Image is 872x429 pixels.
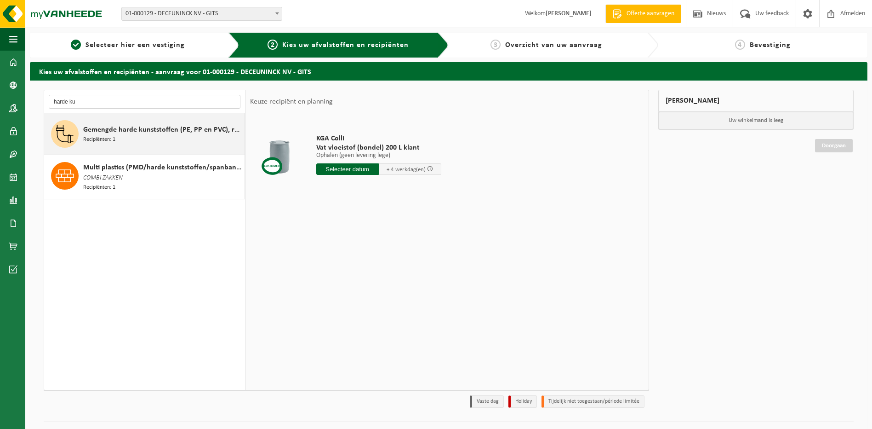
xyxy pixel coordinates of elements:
[546,10,592,17] strong: [PERSON_NAME]
[735,40,745,50] span: 4
[34,40,221,51] a: 1Selecteer hier een vestiging
[282,41,409,49] span: Kies uw afvalstoffen en recipiënten
[505,41,602,49] span: Overzicht van uw aanvraag
[83,124,242,135] span: Gemengde harde kunststoffen (PE, PP en PVC), recycleerbaar (industrieel)
[83,162,242,173] span: Multi plastics (PMD/harde kunststoffen/spanbanden/EPS/folie naturel/folie gemengd)
[659,112,854,129] p: Uw winkelmand is leeg
[316,163,379,175] input: Selecteer datum
[83,173,123,183] span: COMBI ZAKKEN
[605,5,681,23] a: Offerte aanvragen
[658,90,854,112] div: [PERSON_NAME]
[387,167,426,173] span: + 4 werkdag(en)
[30,62,867,80] h2: Kies uw afvalstoffen en recipiënten - aanvraag voor 01-000129 - DECEUNINCK NV - GITS
[49,95,240,109] input: Materiaal zoeken
[122,7,282,20] span: 01-000129 - DECEUNINCK NV - GITS
[470,395,504,408] li: Vaste dag
[268,40,278,50] span: 2
[83,135,115,144] span: Recipiënten: 1
[316,143,441,152] span: Vat vloeistof (bondel) 200 L klant
[83,183,115,192] span: Recipiënten: 1
[490,40,501,50] span: 3
[85,41,185,49] span: Selecteer hier een vestiging
[316,152,441,159] p: Ophalen (geen levering lege)
[245,90,337,113] div: Keuze recipiënt en planning
[71,40,81,50] span: 1
[44,155,245,199] button: Multi plastics (PMD/harde kunststoffen/spanbanden/EPS/folie naturel/folie gemengd) COMBI ZAKKEN R...
[624,9,677,18] span: Offerte aanvragen
[750,41,791,49] span: Bevestiging
[316,134,441,143] span: KGA Colli
[815,139,853,152] a: Doorgaan
[121,7,282,21] span: 01-000129 - DECEUNINCK NV - GITS
[541,395,644,408] li: Tijdelijk niet toegestaan/période limitée
[508,395,537,408] li: Holiday
[44,113,245,155] button: Gemengde harde kunststoffen (PE, PP en PVC), recycleerbaar (industrieel) Recipiënten: 1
